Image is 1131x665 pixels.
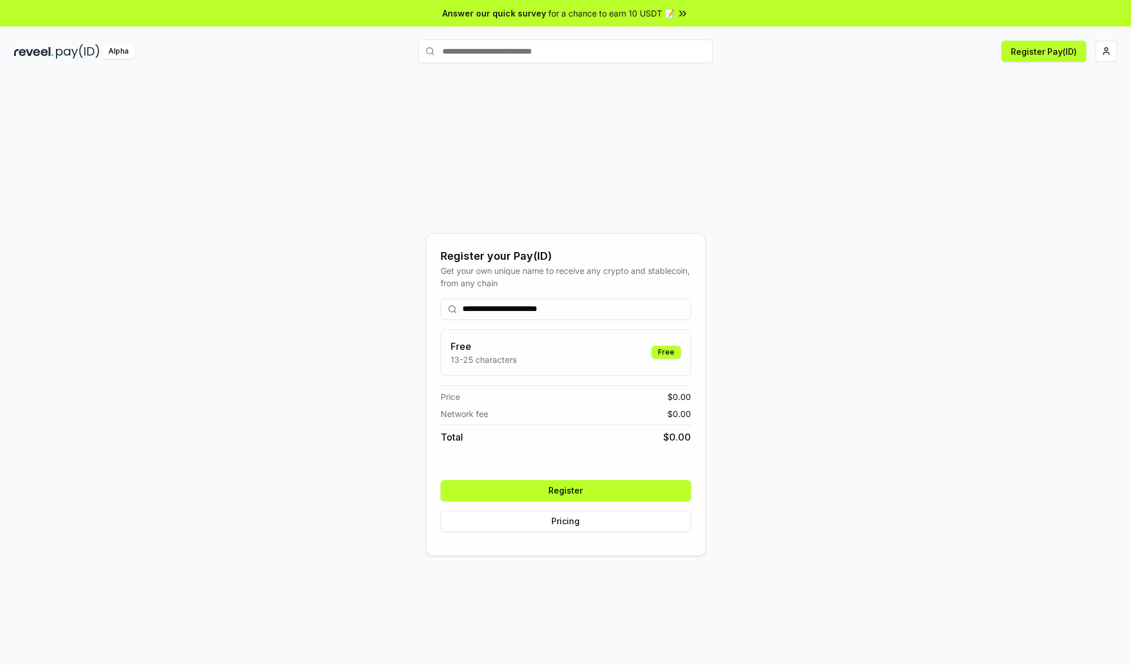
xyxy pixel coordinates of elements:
[1001,41,1086,62] button: Register Pay(ID)
[441,430,463,444] span: Total
[14,44,54,59] img: reveel_dark
[441,391,460,403] span: Price
[667,408,691,420] span: $ 0.00
[441,480,691,501] button: Register
[56,44,100,59] img: pay_id
[441,511,691,532] button: Pricing
[451,353,517,366] p: 13-25 characters
[102,44,135,59] div: Alpha
[652,346,681,359] div: Free
[667,391,691,403] span: $ 0.00
[441,248,691,264] div: Register your Pay(ID)
[441,264,691,289] div: Get your own unique name to receive any crypto and stablecoin, from any chain
[441,408,488,420] span: Network fee
[663,430,691,444] span: $ 0.00
[451,339,517,353] h3: Free
[442,7,546,19] span: Answer our quick survey
[548,7,674,19] span: for a chance to earn 10 USDT 📝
